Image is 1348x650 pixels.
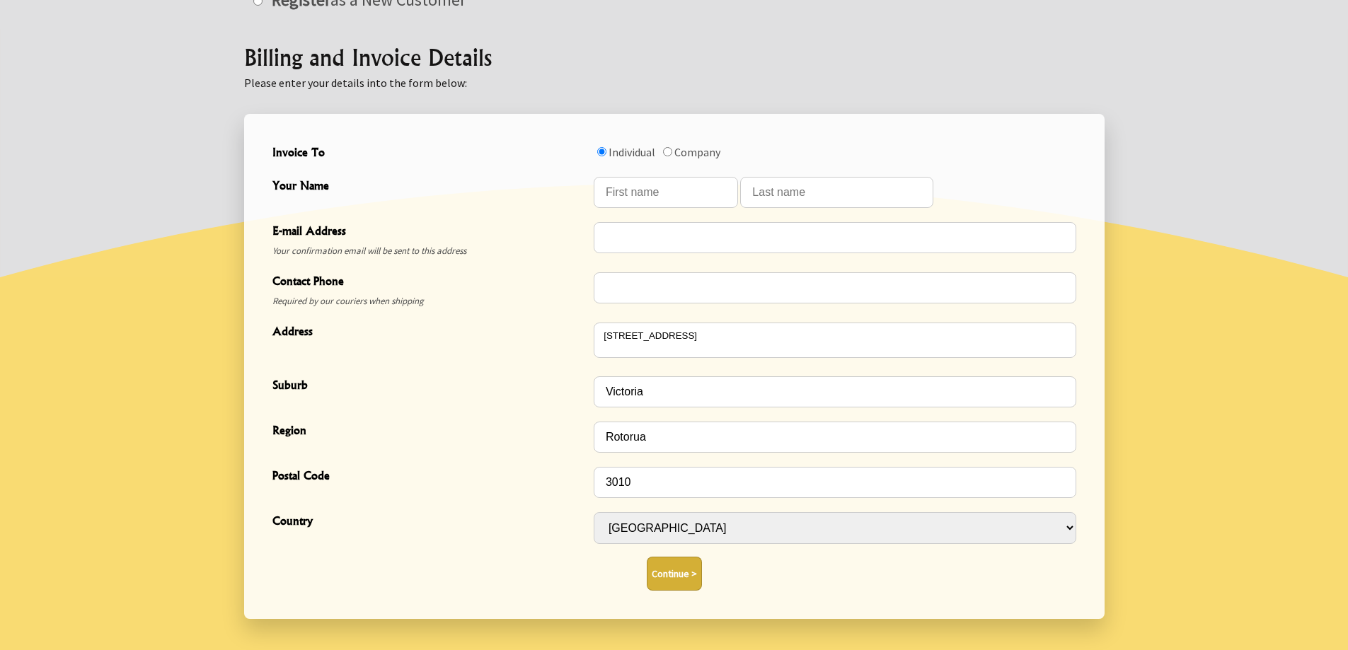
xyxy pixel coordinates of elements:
[272,512,587,533] span: Country
[272,293,587,310] span: Required by our couriers when shipping
[594,376,1076,407] input: Suburb
[609,145,655,159] label: Individual
[272,272,587,293] span: Contact Phone
[272,144,587,164] span: Invoice To
[594,512,1076,544] select: Country
[647,557,702,591] button: Continue >
[272,422,587,442] span: Region
[272,222,587,243] span: E-mail Address
[740,177,933,208] input: Your Name
[663,147,672,156] input: Invoice To
[674,145,720,159] label: Company
[272,467,587,487] span: Postal Code
[272,323,587,343] span: Address
[272,177,587,197] span: Your Name
[594,422,1076,453] input: Region
[272,376,587,397] span: Suburb
[244,40,1105,74] h2: Billing and Invoice Details
[594,467,1076,498] input: Postal Code
[594,272,1076,303] input: Contact Phone
[272,243,587,260] span: Your confirmation email will be sent to this address
[594,323,1076,358] textarea: Address
[594,222,1076,253] input: E-mail Address
[594,177,738,208] input: Your Name
[244,74,1105,91] p: Please enter your details into the form below:
[597,147,606,156] input: Invoice To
